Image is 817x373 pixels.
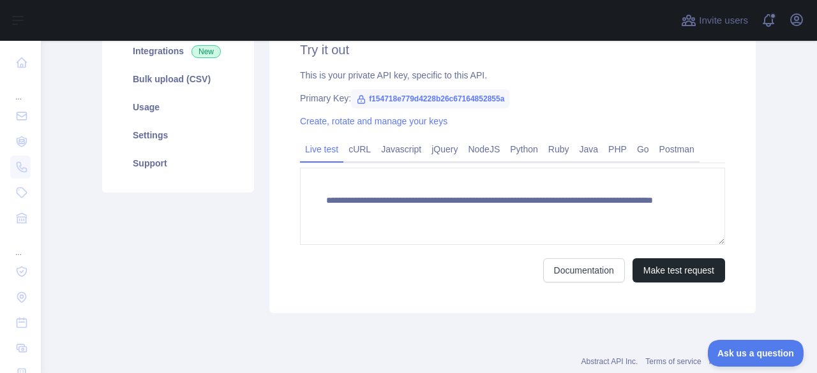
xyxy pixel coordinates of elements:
[351,89,509,108] span: f154718e779d4228b26c67164852855a
[191,45,221,58] span: New
[543,258,625,282] a: Documentation
[505,139,543,159] a: Python
[633,258,725,282] button: Make test request
[343,139,376,159] a: cURL
[645,357,701,366] a: Terms of service
[581,357,638,366] a: Abstract API Inc.
[376,139,426,159] a: Javascript
[708,340,804,367] iframe: Toggle Customer Support
[603,139,632,159] a: PHP
[117,121,239,149] a: Settings
[117,37,239,65] a: Integrations New
[678,10,751,31] button: Invite users
[699,13,748,28] span: Invite users
[117,65,239,93] a: Bulk upload (CSV)
[300,41,725,59] h2: Try it out
[117,93,239,121] a: Usage
[543,139,574,159] a: Ruby
[10,77,31,102] div: ...
[463,139,505,159] a: NodeJS
[426,139,463,159] a: jQuery
[300,92,725,105] div: Primary Key:
[300,139,343,159] a: Live test
[300,116,447,126] a: Create, rotate and manage your keys
[117,149,239,177] a: Support
[574,139,604,159] a: Java
[300,69,725,82] div: This is your private API key, specific to this API.
[632,139,654,159] a: Go
[654,139,700,159] a: Postman
[10,232,31,258] div: ...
